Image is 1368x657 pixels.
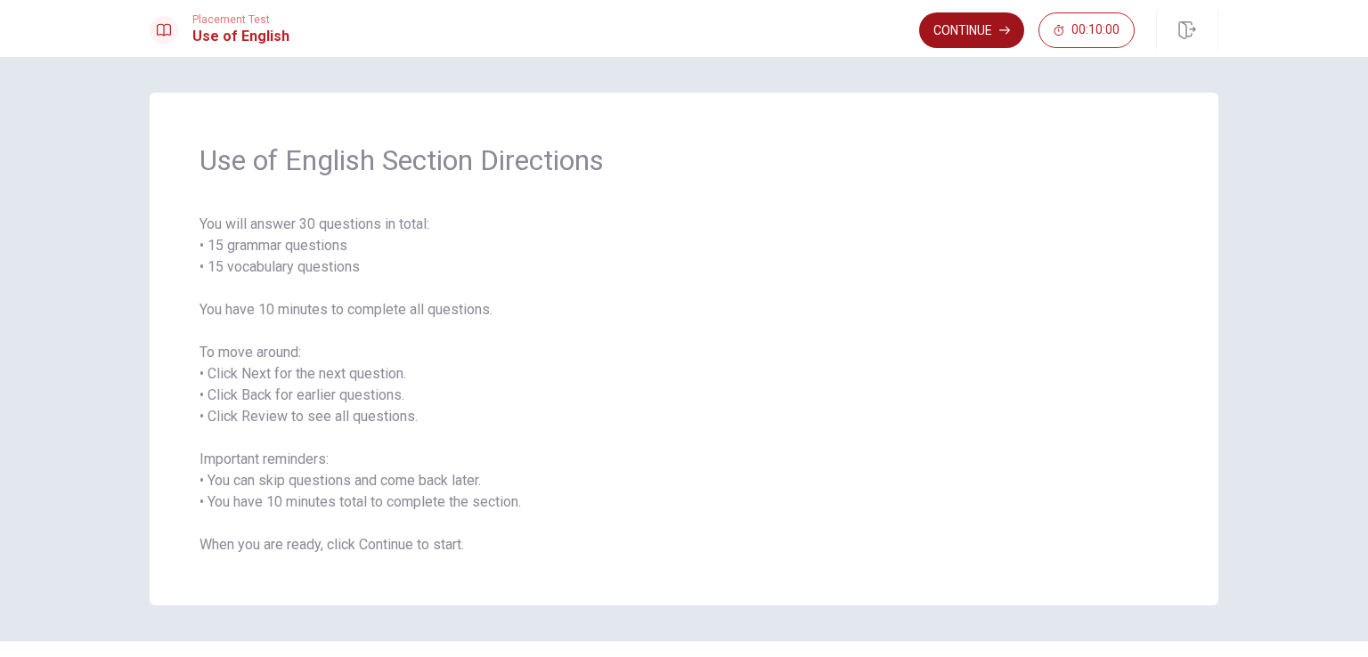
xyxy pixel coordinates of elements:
[199,142,1168,178] span: Use of English Section Directions
[199,214,1168,556] span: You will answer 30 questions in total: • 15 grammar questions • 15 vocabulary questions You have ...
[1038,12,1135,48] button: 00:10:00
[192,13,289,26] span: Placement Test
[919,12,1024,48] button: Continue
[1071,23,1120,37] span: 00:10:00
[192,26,289,47] h1: Use of English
